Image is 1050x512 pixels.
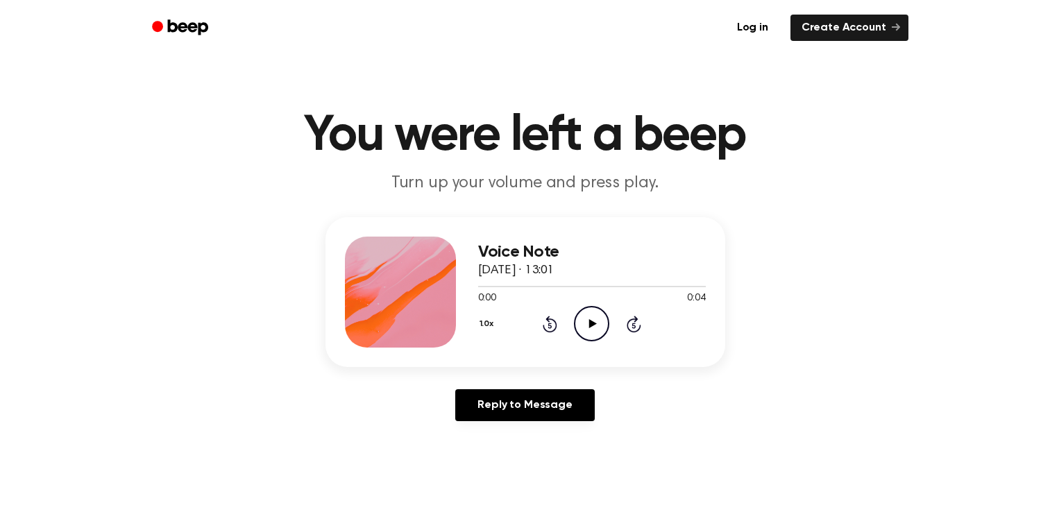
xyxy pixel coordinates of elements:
p: Turn up your volume and press play. [259,172,792,195]
a: Beep [142,15,221,42]
a: Reply to Message [455,389,594,421]
a: Log in [723,12,782,44]
span: [DATE] · 13:01 [478,264,554,277]
a: Create Account [790,15,908,41]
span: 0:00 [478,291,496,306]
h3: Voice Note [478,243,706,262]
button: 1.0x [478,312,499,336]
span: 0:04 [687,291,705,306]
h1: You were left a beep [170,111,881,161]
